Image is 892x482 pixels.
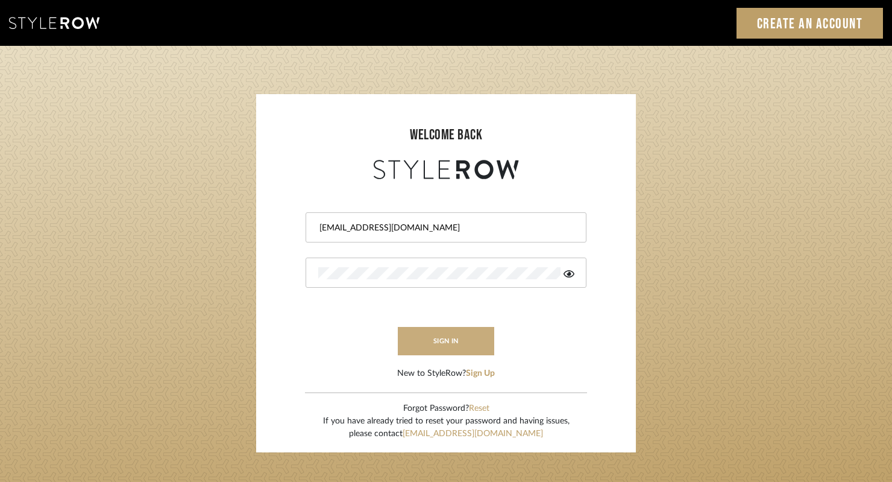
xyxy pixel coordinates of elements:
div: Forgot Password? [323,402,570,415]
input: Email Address [318,222,571,234]
button: Reset [469,402,489,415]
div: welcome back [268,124,624,146]
button: Sign Up [466,367,495,380]
a: [EMAIL_ADDRESS][DOMAIN_NAME] [403,430,543,438]
a: Create an Account [737,8,884,39]
div: New to StyleRow? [397,367,495,380]
div: If you have already tried to reset your password and having issues, please contact [323,415,570,440]
button: sign in [398,327,494,355]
